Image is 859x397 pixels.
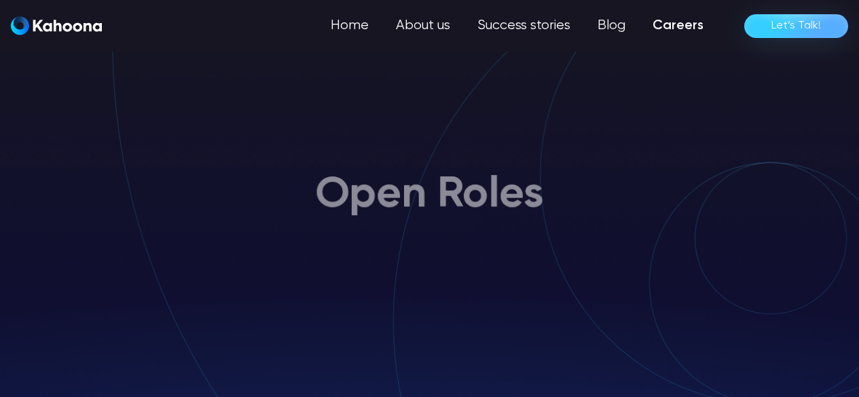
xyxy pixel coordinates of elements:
[464,12,584,39] a: Success stories
[639,12,717,39] a: Careers
[317,12,382,39] a: Home
[771,15,821,37] div: Let’s Talk!
[744,14,848,38] a: Let’s Talk!
[584,12,639,39] a: Blog
[315,171,544,219] h1: Open Roles
[11,16,102,35] img: Kahoona logo white
[11,16,102,36] a: home
[382,12,464,39] a: About us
